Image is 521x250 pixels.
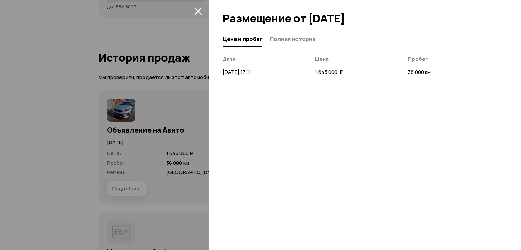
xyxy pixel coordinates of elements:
span: [DATE] 17:11 [223,68,251,76]
span: Пробег [408,55,428,62]
span: 38 000 км [408,68,431,76]
span: 1 645 000 ₽ [315,68,343,76]
span: Дата [223,55,236,62]
span: Цена и пробег [223,36,263,42]
span: Полная история [270,36,315,42]
button: закрыть [193,5,204,16]
span: Цена [315,55,329,62]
